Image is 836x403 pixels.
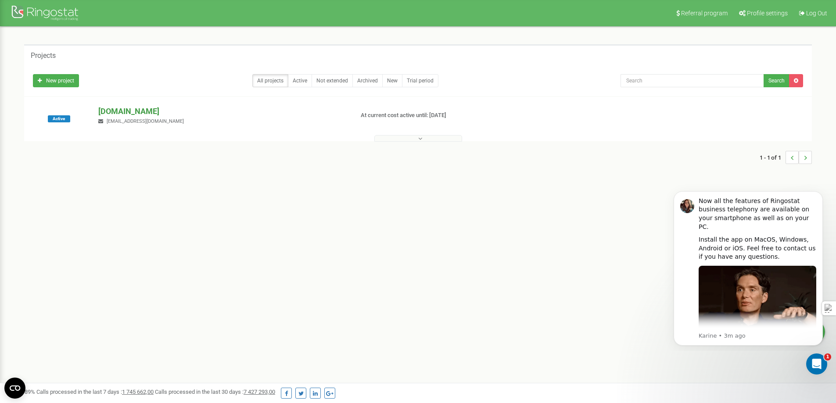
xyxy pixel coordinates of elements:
[660,183,836,351] iframe: Intercom notifications message
[122,389,154,395] u: 1 745 662,00
[621,74,764,87] input: Search
[352,74,383,87] a: Archived
[31,52,56,60] h5: Projects
[312,74,353,87] a: Not extended
[764,74,789,87] button: Search
[747,10,788,17] span: Profile settings
[33,74,79,87] a: New project
[244,389,275,395] u: 7 427 293,00
[824,353,831,360] span: 1
[36,389,154,395] span: Calls processed in the last 7 days :
[382,74,402,87] a: New
[48,115,70,122] span: Active
[760,142,812,173] nav: ...
[806,10,827,17] span: Log Out
[155,389,275,395] span: Calls processed in the last 30 days :
[252,74,288,87] a: All projects
[361,111,543,120] p: At current cost active until: [DATE]
[681,10,728,17] span: Referral program
[4,378,25,399] button: Open CMP widget
[402,74,438,87] a: Trial period
[288,74,312,87] a: Active
[760,151,786,164] span: 1 - 1 of 1
[107,118,184,124] span: [EMAIL_ADDRESS][DOMAIN_NAME]
[806,353,827,374] iframe: Intercom live chat
[98,106,346,117] p: [DOMAIN_NAME]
